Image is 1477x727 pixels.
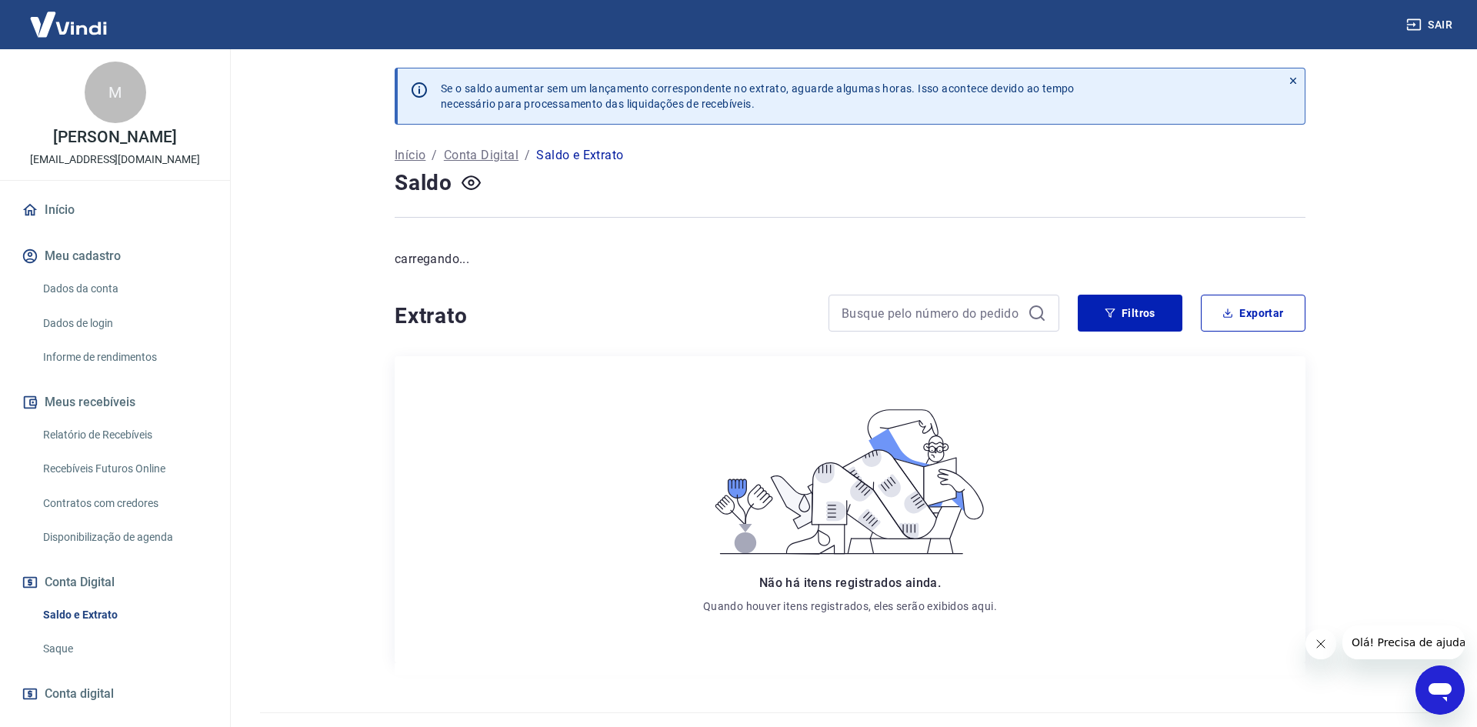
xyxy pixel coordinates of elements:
a: Início [395,146,425,165]
p: carregando... [395,250,1305,268]
button: Exportar [1201,295,1305,332]
p: [PERSON_NAME] [53,129,176,145]
span: Conta digital [45,683,114,705]
img: Vindi [18,1,118,48]
span: Olá! Precisa de ajuda? [9,11,129,23]
a: Recebíveis Futuros Online [37,453,212,485]
a: Saque [37,633,212,665]
iframe: Close message [1305,629,1336,659]
iframe: Button to launch messaging window [1415,665,1465,715]
input: Busque pelo número do pedido [842,302,1022,325]
p: [EMAIL_ADDRESS][DOMAIN_NAME] [30,152,200,168]
button: Meu cadastro [18,239,212,273]
p: Se o saldo aumentar sem um lançamento correspondente no extrato, aguarde algumas horas. Isso acon... [441,81,1075,112]
iframe: Message from company [1342,625,1465,659]
a: Saldo e Extrato [37,599,212,631]
h4: Saldo [395,168,452,198]
a: Início [18,193,212,227]
p: Quando houver itens registrados, eles serão exibidos aqui. [703,599,997,614]
button: Conta Digital [18,565,212,599]
button: Filtros [1078,295,1182,332]
div: M [85,62,146,123]
a: Dados da conta [37,273,212,305]
a: Relatório de Recebíveis [37,419,212,451]
a: Dados de login [37,308,212,339]
span: Não há itens registrados ainda. [759,575,941,590]
a: Conta digital [18,677,212,711]
button: Sair [1403,11,1459,39]
p: / [432,146,437,165]
a: Conta Digital [444,146,518,165]
a: Informe de rendimentos [37,342,212,373]
button: Meus recebíveis [18,385,212,419]
a: Disponibilização de agenda [37,522,212,553]
p: / [525,146,530,165]
p: Saldo e Extrato [536,146,623,165]
h4: Extrato [395,301,810,332]
a: Contratos com credores [37,488,212,519]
